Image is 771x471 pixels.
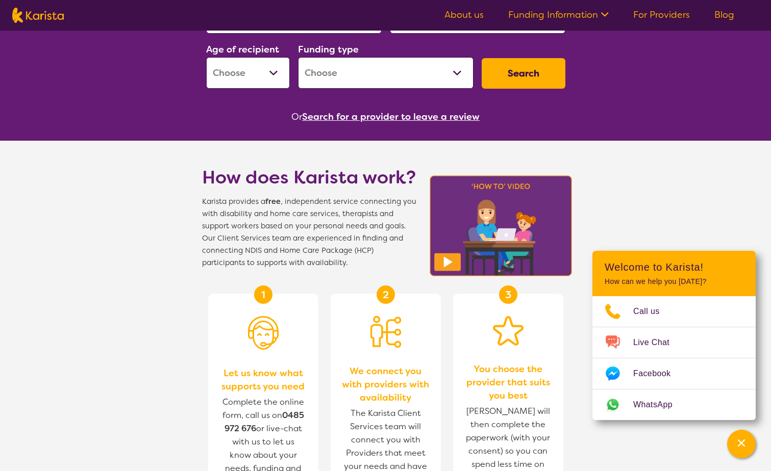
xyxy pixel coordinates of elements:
[714,9,734,21] a: Blog
[12,8,64,23] img: Karista logo
[377,285,395,304] div: 2
[463,362,553,402] span: You choose the provider that suits you best
[202,165,416,190] h1: How does Karista work?
[202,196,416,269] span: Karista provides a , independent service connecting you with disability and home care services, t...
[633,366,683,381] span: Facebook
[605,277,743,286] p: How can we help you [DATE]?
[633,397,685,412] span: WhatsApp
[592,251,756,420] div: Channel Menu
[493,316,524,346] img: Star icon
[248,316,279,350] img: Person with headset icon
[633,9,690,21] a: For Providers
[427,172,576,279] img: Karista video
[291,109,302,124] span: Or
[444,9,484,21] a: About us
[605,261,743,273] h2: Welcome to Karista!
[727,430,756,458] button: Channel Menu
[206,43,279,56] label: Age of recipient
[341,364,431,404] span: We connect you with providers with availability
[254,285,272,304] div: 1
[633,304,672,319] span: Call us
[508,9,609,21] a: Funding Information
[592,389,756,420] a: Web link opens in a new tab.
[370,316,401,348] img: Person being matched to services icon
[265,197,281,206] b: free
[302,109,480,124] button: Search for a provider to leave a review
[592,296,756,420] ul: Choose channel
[499,285,517,304] div: 3
[218,367,308,393] span: Let us know what supports you need
[633,335,682,350] span: Live Chat
[298,43,359,56] label: Funding type
[482,58,565,89] button: Search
